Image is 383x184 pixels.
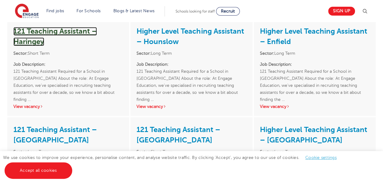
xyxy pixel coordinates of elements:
[137,149,151,154] strong: Sector:
[113,9,155,13] a: Blogs & Latest News
[328,7,355,16] a: Sign up
[305,155,337,160] a: Cookie settings
[15,4,39,19] img: Engage Education
[13,125,97,144] a: 121 Teaching Assistant – [GEOGRAPHIC_DATA]
[137,62,168,66] strong: Job Description:
[13,27,97,46] a: 121 Teaching Assistant – Haringey
[260,62,292,66] strong: Job Description:
[137,104,166,109] a: View vacancy
[216,7,240,16] a: Recruit
[137,125,220,144] a: 121 Teaching Assistant – [GEOGRAPHIC_DATA]
[137,148,246,155] li: Short Term
[13,149,28,154] strong: Sector:
[260,50,370,57] li: Long Term
[137,61,246,96] p: 121 Teaching Assistant Required for a School in [GEOGRAPHIC_DATA] About the role: At Engage Educa...
[13,50,123,57] li: Short Term
[221,9,235,13] span: Recruit
[46,9,64,13] a: Find jobs
[13,51,28,56] strong: Sector:
[13,104,43,109] a: View vacancy
[260,61,370,96] p: 121 Teaching Assistant Required for a School in [GEOGRAPHIC_DATA] About the role: At Engage Educa...
[260,51,274,56] strong: Sector:
[260,149,274,154] strong: Sector:
[137,27,244,46] a: Higher Level Teaching Assistant – Hounslow
[137,51,151,56] strong: Sector:
[5,162,72,179] a: Accept all cookies
[13,61,123,96] p: 121 Teaching Assistant Required for a School in [GEOGRAPHIC_DATA] About the role: At Engage Educa...
[260,125,367,144] a: Higher Level Teaching Assistant – [GEOGRAPHIC_DATA]
[3,155,343,173] span: We use cookies to improve your experience, personalise content, and analyse website traffic. By c...
[76,9,101,13] a: For Schools
[260,27,367,46] a: Higher Level Teaching Assistant – Enfield
[260,148,370,155] li: Long Term
[137,50,246,57] li: Long Term
[176,9,215,13] span: Schools looking for staff
[260,104,290,109] a: View vacancy
[13,148,123,155] li: Long Term
[13,62,45,66] strong: Job Description:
